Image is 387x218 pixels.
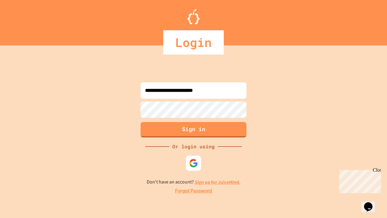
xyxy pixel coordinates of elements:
iframe: chat widget [362,194,381,212]
a: Forgot Password [175,187,212,195]
iframe: chat widget [337,167,381,193]
p: Don't have an account? [147,178,241,186]
div: Chat with us now!Close [2,2,42,38]
div: Login [163,30,224,54]
img: google-icon.svg [189,159,198,168]
a: Sign up for JuiceMind. [195,179,241,185]
img: Logo.svg [187,9,200,24]
button: Sign in [141,122,246,137]
div: Or login using [169,143,218,150]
